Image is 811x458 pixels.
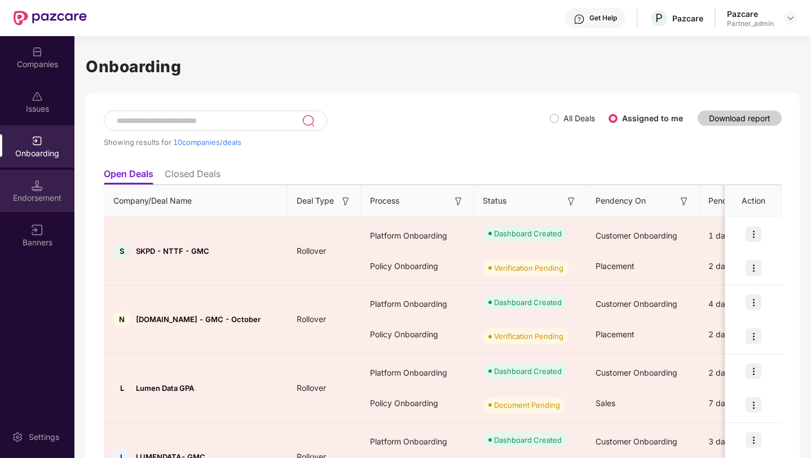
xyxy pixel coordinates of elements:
[104,186,288,217] th: Company/Deal Name
[453,196,464,207] img: svg+xml;base64,PHN2ZyB3aWR0aD0iMTYiIGhlaWdodD0iMTYiIHZpZXdCb3g9IjAgMCAxNiAxNiIgZmlsbD0ibm9uZSIgeG...
[596,398,615,408] span: Sales
[361,388,474,419] div: Policy Onboarding
[361,289,474,319] div: Platform Onboarding
[113,243,130,259] div: S
[32,91,43,102] img: svg+xml;base64,PHN2ZyBpZD0iSXNzdWVzX2Rpc2FibGVkIiB4bWxucz0iaHR0cDovL3d3dy53My5vcmcvMjAwMC9zdmciIH...
[494,434,562,446] div: Dashboard Created
[86,54,800,79] h1: Onboarding
[340,196,351,207] img: svg+xml;base64,PHN2ZyB3aWR0aD0iMTYiIGhlaWdodD0iMTYiIHZpZXdCb3g9IjAgMCAxNiAxNiIgZmlsbD0ibm9uZSIgeG...
[361,221,474,251] div: Platform Onboarding
[494,262,563,274] div: Verification Pending
[678,196,690,207] img: svg+xml;base64,PHN2ZyB3aWR0aD0iMTYiIGhlaWdodD0iMTYiIHZpZXdCb3g9IjAgMCAxNiAxNiIgZmlsbD0ibm9uZSIgeG...
[32,180,43,191] img: svg+xml;base64,PHN2ZyB3aWR0aD0iMTQuNSIgaGVpZ2h0PSIxNC41IiB2aWV3Qm94PSIwIDAgMTYgMTYiIGZpbGw9Im5vbm...
[699,358,784,388] div: 2 days
[32,46,43,58] img: svg+xml;base64,PHN2ZyBpZD0iQ29tcGFuaWVzIiB4bWxucz0iaHR0cDovL3d3dy53My5vcmcvMjAwMC9zdmciIHdpZHRoPS...
[361,251,474,281] div: Policy Onboarding
[136,246,209,256] span: SKPD - NTTF - GMC
[746,363,761,379] img: icon
[483,195,506,207] span: Status
[494,399,560,411] div: Document Pending
[104,168,153,184] li: Open Deals
[699,221,784,251] div: 1 days
[596,231,677,240] span: Customer Onboarding
[165,168,221,184] li: Closed Deals
[746,432,761,448] img: icon
[708,195,766,207] span: Pendency
[113,311,130,328] div: N
[699,319,784,350] div: 2 days
[746,328,761,344] img: icon
[288,383,335,393] span: Rollover
[494,297,562,308] div: Dashboard Created
[494,228,562,239] div: Dashboard Created
[746,294,761,310] img: icon
[361,426,474,457] div: Platform Onboarding
[596,437,677,446] span: Customer Onboarding
[32,224,43,236] img: svg+xml;base64,PHN2ZyB3aWR0aD0iMTYiIGhlaWdodD0iMTYiIHZpZXdCb3g9IjAgMCAxNiAxNiIgZmlsbD0ibm9uZSIgeG...
[14,11,87,25] img: New Pazcare Logo
[699,426,784,457] div: 3 days
[622,113,683,123] label: Assigned to me
[589,14,617,23] div: Get Help
[494,331,563,342] div: Verification Pending
[32,135,43,147] img: svg+xml;base64,PHN2ZyB3aWR0aD0iMjAiIGhlaWdodD0iMjAiIHZpZXdCb3g9IjAgMCAyMCAyMCIgZmlsbD0ibm9uZSIgeG...
[361,358,474,388] div: Platform Onboarding
[563,113,595,123] label: All Deals
[596,299,677,309] span: Customer Onboarding
[297,195,334,207] span: Deal Type
[596,195,646,207] span: Pendency On
[302,114,315,127] img: svg+xml;base64,PHN2ZyB3aWR0aD0iMjQiIGhlaWdodD0iMjUiIHZpZXdCb3g9IjAgMCAyNCAyNSIgZmlsbD0ibm9uZSIgeG...
[574,14,585,25] img: svg+xml;base64,PHN2ZyBpZD0iSGVscC0zMngzMiIgeG1sbnM9Imh0dHA6Ly93d3cudzMub3JnLzIwMDAvc3ZnIiB3aWR0aD...
[786,14,795,23] img: svg+xml;base64,PHN2ZyBpZD0iRHJvcGRvd24tMzJ4MzIiIHhtbG5zPSJodHRwOi8vd3d3LnczLm9yZy8yMDAwL3N2ZyIgd2...
[361,319,474,350] div: Policy Onboarding
[746,397,761,413] img: icon
[699,251,784,281] div: 2 days
[596,368,677,377] span: Customer Onboarding
[566,196,577,207] img: svg+xml;base64,PHN2ZyB3aWR0aD0iMTYiIGhlaWdodD0iMTYiIHZpZXdCb3g9IjAgMCAxNiAxNiIgZmlsbD0ibm9uZSIgeG...
[727,8,774,19] div: Pazcare
[288,314,335,324] span: Rollover
[25,431,63,443] div: Settings
[698,111,782,126] button: Download report
[173,138,241,147] span: 10 companies/deals
[725,186,782,217] th: Action
[746,226,761,242] img: icon
[12,431,23,443] img: svg+xml;base64,PHN2ZyBpZD0iU2V0dGluZy0yMHgyMCIgeG1sbnM9Imh0dHA6Ly93d3cudzMub3JnLzIwMDAvc3ZnIiB3aW...
[370,195,399,207] span: Process
[136,384,194,393] span: Lumen Data GPA
[699,388,784,419] div: 7 days
[746,260,761,276] img: icon
[596,261,634,271] span: Placement
[655,11,663,25] span: P
[699,289,784,319] div: 4 days
[288,246,335,256] span: Rollover
[104,138,550,147] div: Showing results for
[596,329,634,339] span: Placement
[699,186,784,217] th: Pendency
[136,315,261,324] span: [DOMAIN_NAME] - GMC - October
[494,365,562,377] div: Dashboard Created
[672,13,703,24] div: Pazcare
[113,380,130,397] div: L
[727,19,774,28] div: Partner_admin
